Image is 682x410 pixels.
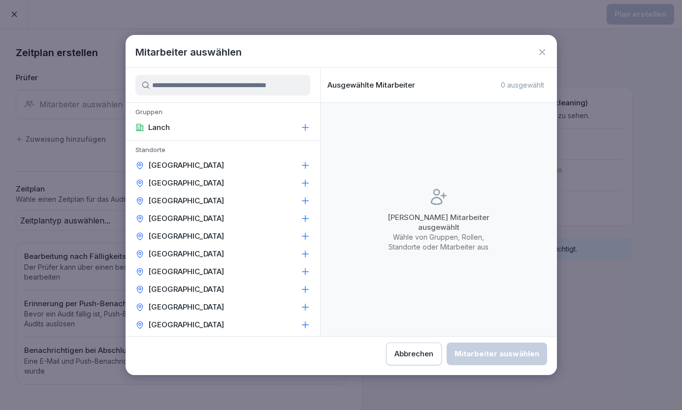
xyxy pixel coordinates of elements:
[148,320,224,330] p: [GEOGRAPHIC_DATA]
[148,214,224,223] p: [GEOGRAPHIC_DATA]
[148,284,224,294] p: [GEOGRAPHIC_DATA]
[148,196,224,206] p: [GEOGRAPHIC_DATA]
[386,343,442,365] button: Abbrechen
[394,348,433,359] div: Abbrechen
[327,81,415,90] p: Ausgewählte Mitarbeiter
[126,146,320,157] p: Standorte
[455,348,539,359] div: Mitarbeiter auswählen
[148,160,224,170] p: [GEOGRAPHIC_DATA]
[380,232,498,252] p: Wähle von Gruppen, Rollen, Standorte oder Mitarbeiter aus
[148,249,224,259] p: [GEOGRAPHIC_DATA]
[148,267,224,277] p: [GEOGRAPHIC_DATA]
[380,213,498,232] p: [PERSON_NAME] Mitarbeiter ausgewählt
[501,81,544,90] p: 0 ausgewählt
[148,302,224,312] p: [GEOGRAPHIC_DATA]
[148,231,224,241] p: [GEOGRAPHIC_DATA]
[126,108,320,119] p: Gruppen
[447,343,547,365] button: Mitarbeiter auswählen
[148,123,170,132] p: Lanch
[148,178,224,188] p: [GEOGRAPHIC_DATA]
[135,45,242,60] h1: Mitarbeiter auswählen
